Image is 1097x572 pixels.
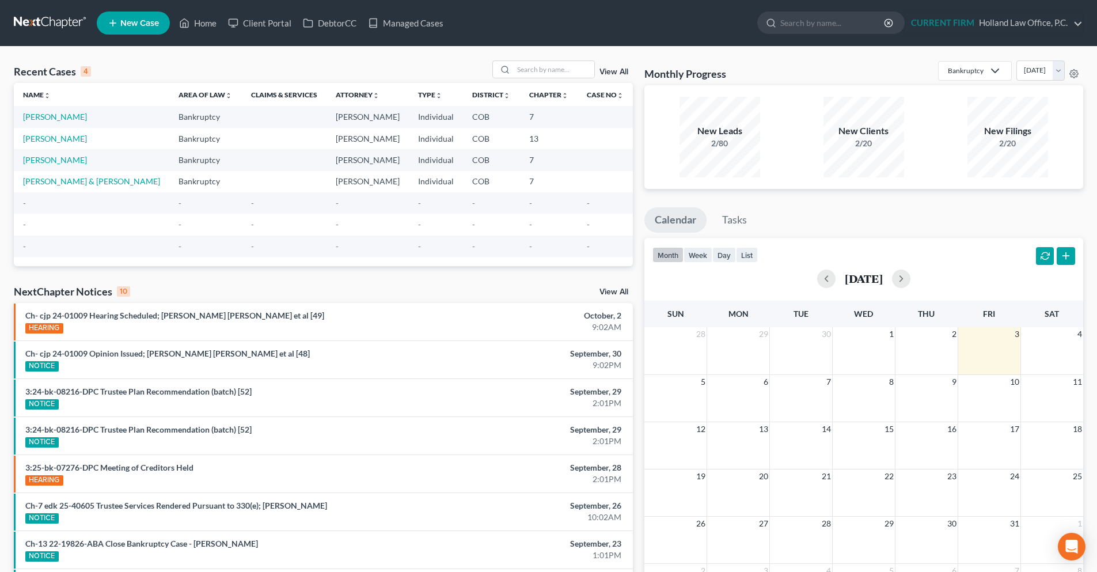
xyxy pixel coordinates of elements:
a: [PERSON_NAME] & [PERSON_NAME] [23,176,160,186]
span: 30 [946,517,958,531]
span: 9 [951,375,958,389]
td: COB [463,106,519,127]
div: 1:01PM [430,550,621,561]
div: New Leads [680,124,760,138]
a: [PERSON_NAME] [23,134,87,143]
span: - [179,219,181,229]
a: Calendar [644,207,707,233]
span: 28 [821,517,832,531]
div: September, 29 [430,424,621,435]
td: [PERSON_NAME] [327,106,409,127]
span: - [587,198,590,208]
a: Nameunfold_more [23,90,51,99]
span: 1 [888,327,895,341]
span: 15 [883,422,895,436]
a: Ch-7 edk 25-40605 Trustee Services Rendered Pursuant to 330(e); [PERSON_NAME] [25,501,327,510]
i: unfold_more [435,92,442,99]
span: 22 [883,469,895,483]
td: Bankruptcy [169,106,241,127]
td: COB [463,149,519,171]
span: 11 [1072,375,1083,389]
span: 16 [946,422,958,436]
a: Client Portal [222,13,297,33]
div: 10:02AM [430,512,621,523]
div: 9:02AM [430,321,621,333]
a: View All [599,288,628,296]
span: 8 [888,375,895,389]
a: Chapterunfold_more [529,90,568,99]
span: 4 [1076,327,1083,341]
td: Bankruptcy [169,128,241,149]
td: 7 [520,149,578,171]
span: - [23,241,26,251]
span: - [23,219,26,229]
a: Tasks [712,207,757,233]
h3: Monthly Progress [644,67,726,81]
td: COB [463,171,519,192]
div: September, 26 [430,500,621,512]
td: 7 [520,106,578,127]
span: - [336,198,339,208]
a: Ch- cjp 24-01009 Opinion Issued; [PERSON_NAME] [PERSON_NAME] et al [48] [25,348,310,358]
a: Ch-13 22-19826-ABA Close Bankruptcy Case - [PERSON_NAME] [25,539,258,548]
div: NOTICE [25,513,59,524]
span: - [472,198,475,208]
div: September, 28 [430,462,621,473]
span: Tue [794,309,808,319]
span: 26 [695,517,707,531]
i: unfold_more [503,92,510,99]
div: HEARING [25,323,63,334]
a: 3:24-bk-08216-DPC Trustee Plan Recommendation (batch) [52] [25,425,252,434]
span: - [587,241,590,251]
button: day [712,247,736,263]
div: Open Intercom Messenger [1058,533,1085,560]
a: CURRENT FIRMHolland Law Office, P.C. [905,13,1083,33]
div: New Filings [967,124,1048,138]
a: Typeunfold_more [418,90,442,99]
a: Case Nounfold_more [587,90,624,99]
div: October, 2 [430,310,621,321]
span: 27 [758,517,769,531]
span: - [179,198,181,208]
span: Fri [983,309,995,319]
span: Wed [854,309,873,319]
td: 13 [520,128,578,149]
span: 28 [695,327,707,341]
a: Attorneyunfold_more [336,90,379,99]
td: 7 [520,171,578,192]
div: NOTICE [25,437,59,448]
td: [PERSON_NAME] [327,128,409,149]
span: - [529,219,532,229]
a: Ch- cjp 24-01009 Hearing Scheduled; [PERSON_NAME] [PERSON_NAME] et al [49] [25,310,324,320]
td: Individual [409,106,463,127]
span: 10 [1009,375,1020,389]
td: Individual [409,171,463,192]
span: 7 [825,375,832,389]
a: View All [599,68,628,76]
td: [PERSON_NAME] [327,149,409,171]
a: [PERSON_NAME] [23,112,87,122]
a: Managed Cases [362,13,449,33]
button: list [736,247,758,263]
button: month [652,247,684,263]
span: 30 [821,327,832,341]
div: NOTICE [25,551,59,562]
span: 6 [762,375,769,389]
i: unfold_more [561,92,568,99]
span: - [529,198,532,208]
span: 12 [695,422,707,436]
div: September, 29 [430,386,621,397]
a: [PERSON_NAME] [23,155,87,165]
span: - [251,241,254,251]
span: New Case [120,19,159,28]
span: 21 [821,469,832,483]
span: - [587,219,590,229]
span: Thu [918,309,935,319]
td: Individual [409,149,463,171]
input: Search by name... [780,12,886,33]
td: Bankruptcy [169,149,241,171]
span: - [251,219,254,229]
div: 2/80 [680,138,760,149]
a: 3:25-bk-07276-DPC Meeting of Creditors Held [25,463,193,472]
span: 5 [700,375,707,389]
